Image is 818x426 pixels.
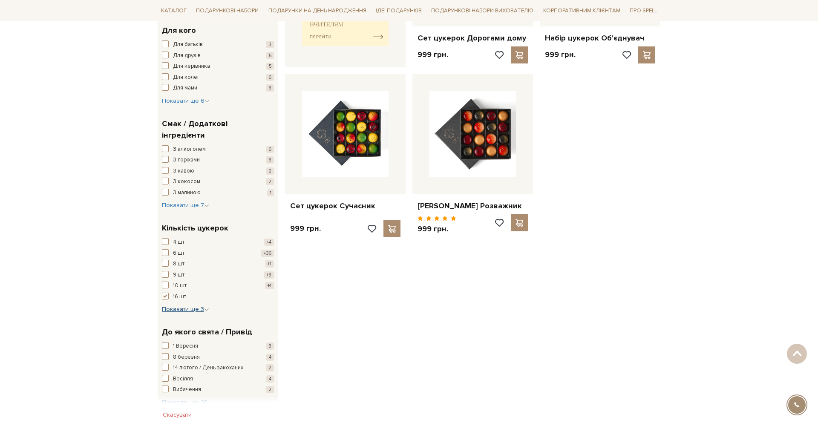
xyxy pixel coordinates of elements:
span: 3 [266,156,274,164]
span: 4 шт [173,238,184,247]
a: Подарунки на День народження [265,4,370,17]
span: До якого свята / Привід [162,326,252,338]
a: Набір цукерок Об'єднувач [545,33,655,43]
a: Сет цукерок Сучасник [290,201,400,211]
span: 6 шт [173,249,184,258]
span: +1 [265,282,274,289]
span: Для батьків [173,40,203,49]
button: З алкоголем 6 [162,145,274,154]
a: [PERSON_NAME] Розважник [418,201,528,211]
span: 3 [266,84,274,92]
span: 6 [266,74,274,81]
button: Показати ще 7 [162,201,209,210]
span: 6 [266,146,274,153]
span: Смак / Додаткові інгредієнти [162,118,272,141]
button: 1 Вересня 3 [162,342,274,351]
span: Для кого [162,25,196,36]
span: Показати ще 6 [162,97,210,104]
span: З алкоголем [173,145,206,154]
span: 2 [266,178,274,185]
span: 9 шт [173,271,184,279]
span: 2 [266,167,274,175]
span: 10 шт [173,282,187,290]
span: 4 [266,354,274,361]
span: Показати ще 25 [162,399,213,406]
span: 2 [266,386,274,393]
button: Показати ще 6 [162,97,210,105]
span: З малиною [173,189,201,197]
button: 16 шт [162,293,274,301]
span: 3 [266,343,274,350]
button: Для мами 3 [162,84,274,92]
span: 1 [267,189,274,196]
button: Показати ще 3 [162,305,209,314]
span: Вибачення [173,386,201,394]
button: 4 шт +4 [162,238,274,247]
span: Показати ще 3 [162,305,209,313]
span: +4 [264,239,274,246]
button: Весілля 4 [162,375,274,383]
p: 999 грн. [418,50,448,60]
button: Для батьків 3 [162,40,274,49]
a: Подарункові набори [193,4,262,17]
button: Показати ще 25 [162,398,213,407]
span: 16 шт [173,293,186,301]
span: Для мами [173,84,197,92]
span: 4 [266,375,274,383]
button: Скасувати [158,408,197,422]
button: З горіхами 3 [162,156,274,164]
span: З горіхами [173,156,200,164]
span: 8 березня [173,353,200,362]
a: Про Spell [626,4,660,17]
a: Сет цукерок Дорогами дому [418,33,528,43]
span: 14 лютого / День закоханих [173,364,243,372]
span: Для колег [173,73,200,82]
button: 10 шт +1 [162,282,274,290]
button: 9 шт +3 [162,271,274,279]
span: Кількість цукерок [162,222,228,234]
a: Каталог [158,4,190,17]
span: Для друзів [173,52,201,60]
span: Для керівника [173,62,210,71]
p: 999 грн. [418,224,456,234]
span: 1 Вересня [173,342,198,351]
button: З малиною 1 [162,189,274,197]
a: Корпоративним клієнтам [540,3,624,18]
button: 6 шт +36 [162,249,274,258]
button: З кокосом 2 [162,178,274,186]
button: 8 шт +1 [162,260,274,268]
button: 14 лютого / День закоханих 2 [162,364,274,372]
button: Для колег 6 [162,73,274,82]
button: Для керівника 5 [162,62,274,71]
a: Подарункові набори вихователю [428,3,537,18]
button: З кавою 2 [162,167,274,176]
span: 3 [266,41,274,48]
button: 8 березня 4 [162,353,274,362]
span: +3 [264,271,274,279]
p: 999 грн. [290,224,321,233]
span: +36 [261,250,274,257]
span: 5 [266,63,274,70]
span: З кавою [173,167,194,176]
span: Показати ще 7 [162,201,209,209]
a: Ідеї подарунків [372,4,425,17]
span: 5 [266,52,274,59]
span: З кокосом [173,178,200,186]
button: Для друзів 5 [162,52,274,60]
span: 2 [266,364,274,371]
p: 999 грн. [545,50,576,60]
button: Вибачення 2 [162,386,274,394]
span: 8 шт [173,260,184,268]
span: Весілля [173,375,193,383]
span: +1 [265,260,274,268]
